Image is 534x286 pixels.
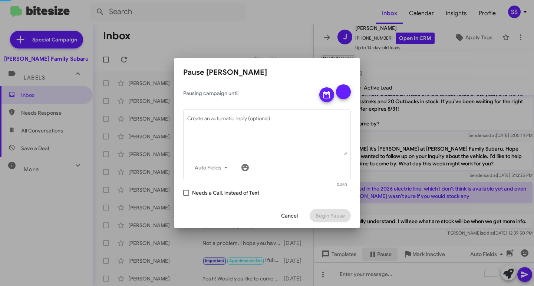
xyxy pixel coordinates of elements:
[337,183,347,187] mat-hint: 0/450
[195,161,230,174] span: Auto Fields
[189,161,236,174] button: Auto Fields
[183,67,351,78] h2: Pause [PERSON_NAME]
[192,188,259,197] span: Needs a Call, instead of Text
[183,90,313,97] span: Pausing campaign until
[310,209,351,222] button: Begin Pause
[275,209,304,222] button: Cancel
[281,209,298,222] span: Cancel
[316,209,345,222] span: Begin Pause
